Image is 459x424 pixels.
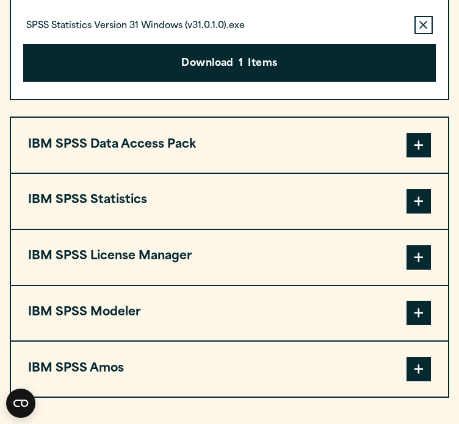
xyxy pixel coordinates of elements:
p: SPSS Statistics Version 31 Windows (v31.0.1.0).exe [26,20,245,32]
button: Download1Items [23,44,435,82]
button: IBM SPSS Amos [11,342,448,397]
button: IBM SPSS Modeler [11,286,448,341]
button: Open CMP widget [6,389,35,418]
button: IBM SPSS Statistics [11,174,448,229]
span: 1 [239,56,243,72]
button: IBM SPSS License Manager [11,230,448,285]
button: IBM SPSS Data Access Pack [11,118,448,173]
